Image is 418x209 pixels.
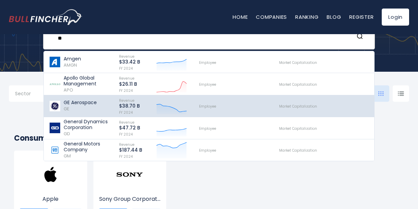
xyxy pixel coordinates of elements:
[119,76,134,81] span: Revenue
[99,195,161,203] p: Sony Group Corporation
[199,60,216,65] span: Employee
[64,153,71,159] span: GM
[44,117,374,139] a: General Dynamics Corporation GD Revenue $47.72 B FY 2024 Employee Market Capitalization
[37,161,64,188] img: AAPL.png
[295,13,318,20] a: Ranking
[119,120,134,125] span: Revenue
[19,195,82,203] p: Apple
[398,91,404,96] img: icon-comp-list-view.svg
[119,59,140,65] p: $33.42 B
[119,98,134,103] span: Revenue
[64,130,70,137] span: GD
[119,154,133,159] span: FY 2024
[15,88,59,100] input: Selection
[378,91,384,96] img: icon-comp-grid.svg
[233,13,248,20] a: Home
[64,100,97,106] p: GE Aerospace
[199,126,216,131] span: Employee
[44,95,374,117] a: GE Aerospace GE Revenue $38.70 B FY 2024 Employee Market Capitalization
[199,104,216,109] span: Employee
[44,139,374,161] a: General Motors Company GM Revenue $187.44 B FY 2024 Employee Market Capitalization
[327,13,341,20] a: Blog
[64,119,113,130] p: General Dynamics Corporation
[64,141,113,153] p: General Motors Company
[119,66,133,71] span: FY 2024
[119,54,134,59] span: Revenue
[119,110,133,115] span: FY 2024
[279,148,317,153] span: Market Capitalization
[119,132,133,137] span: FY 2024
[119,81,137,87] p: $26.11 B
[256,13,287,20] a: Companies
[64,75,113,87] p: Apollo Global Management
[279,60,317,65] span: Market Capitalization
[279,82,317,87] span: Market Capitalization
[15,90,31,97] span: Sector
[9,9,82,25] img: bullfincher logo
[44,73,374,95] a: Apollo Global Management APO Revenue $26.11 B FY 2024 Employee Market Capitalization
[9,9,82,25] a: Go to homepage
[119,103,140,109] p: $38.70 B
[64,87,73,93] span: APO
[382,9,409,26] a: Login
[44,51,374,73] a: Amgen AMGN Revenue $33.42 B FY 2024 Employee Market Capitalization
[119,147,142,153] p: $187.44 B
[99,174,161,203] a: Sony Group Corporat...
[279,104,317,109] span: Market Capitalization
[355,32,364,41] button: Search
[14,133,404,144] h2: Consumer Electronics
[119,142,134,147] span: Revenue
[116,161,143,188] img: SONY.png
[19,174,82,203] a: Apple
[199,148,216,153] span: Employee
[279,126,317,131] span: Market Capitalization
[64,56,81,62] p: Amgen
[64,106,69,112] span: GE
[349,13,374,20] a: Register
[119,125,140,131] p: $47.72 B
[119,88,133,93] span: FY 2024
[199,82,216,87] span: Employee
[64,62,77,68] span: AMGN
